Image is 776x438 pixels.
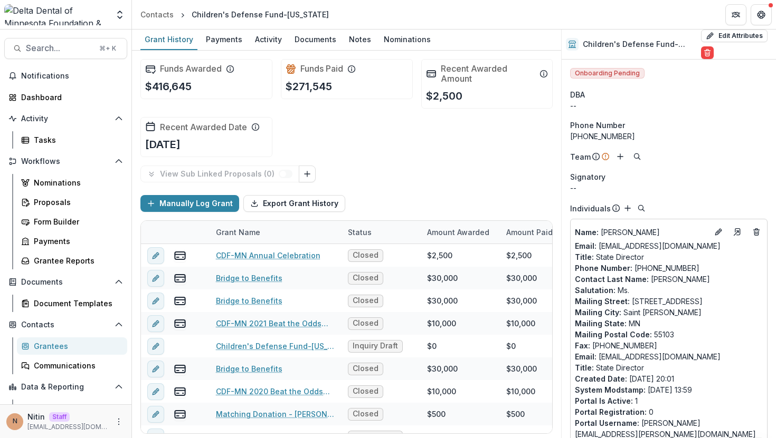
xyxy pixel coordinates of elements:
p: Team [570,151,591,162]
a: Activity [251,30,286,50]
span: Inquiry Draft [353,342,398,351]
a: Bridge to Benefits [216,295,282,306]
button: edit [147,383,164,400]
span: Activity [21,114,110,123]
p: MN [575,318,763,329]
span: Title : [575,363,594,372]
button: edit [147,247,164,264]
div: Amount Paid [500,221,579,244]
div: Nominations [34,177,119,188]
span: Mailing Postal Code : [575,330,652,339]
span: Signatory [570,171,605,182]
p: [EMAIL_ADDRESS][DOMAIN_NAME] [575,351,763,362]
span: Title : [575,252,594,261]
h2: Recent Awarded Date [160,122,247,132]
span: Closed [353,410,378,418]
p: Ms. [575,285,763,296]
span: Contacts [21,320,110,329]
span: Fax : [575,341,590,350]
div: Activity [251,32,286,47]
a: Children's Defense Fund-[US_STATE] - Inquiry Form - [DATE] [216,340,335,352]
p: [DATE] 13:59 [575,384,763,395]
p: 55103 [575,329,763,340]
p: Nitin [27,411,45,422]
div: $30,000 [427,272,458,284]
button: Open Contacts [4,316,127,333]
p: Individuals [570,203,611,214]
div: -- [570,100,768,111]
a: Matching Donation - [PERSON_NAME] [216,408,335,420]
span: Mailing State : [575,319,627,328]
div: -- [570,182,768,193]
p: $271,545 [286,79,332,94]
div: Grant Name [210,221,342,244]
span: DBA [570,89,585,100]
div: Amount Awarded [421,227,496,238]
button: Search [635,202,648,215]
a: Grantees [17,337,127,355]
div: Grant History [140,32,197,47]
p: View Sub Linked Proposals ( 0 ) [160,170,279,179]
a: CDF-MN 2021 Beat the Odds� Annual Awards Celebration [216,318,335,329]
p: 0 [575,406,763,417]
p: [PHONE_NUMBER] [575,340,763,351]
div: $10,000 [427,318,456,329]
div: Amount Awarded [421,221,500,244]
button: Delete [701,46,714,59]
div: $2,500 [506,250,532,261]
p: Amount Paid [506,227,553,238]
div: Documents [290,32,340,47]
div: $30,000 [427,295,458,306]
span: Closed [353,274,378,283]
div: $30,000 [427,363,458,374]
a: Email: [EMAIL_ADDRESS][DOMAIN_NAME] [575,240,721,251]
img: Delta Dental of Minnesota Foundation & Community Giving logo [4,4,108,25]
span: Salutation : [575,286,616,295]
button: view-payments [174,408,186,421]
div: $10,000 [427,386,456,397]
button: edit [147,338,164,355]
button: Export Grant History [243,195,345,212]
p: State Director [575,362,763,373]
a: Nominations [17,174,127,191]
div: Grant Name [210,227,267,238]
div: [PHONE_NUMBER] [570,131,768,142]
button: Deletes [750,226,763,238]
div: Payments [202,32,247,47]
button: Edit [712,226,725,238]
a: Proposals [17,193,127,211]
span: Search... [26,43,93,53]
span: Contact Last Name : [575,275,649,284]
button: Partners [725,4,746,25]
p: [PERSON_NAME] [575,274,763,285]
a: Grant History [140,30,197,50]
p: $416,645 [145,79,192,94]
div: $30,000 [506,295,537,306]
div: $0 [427,340,437,352]
a: Communications [17,357,127,374]
nav: breadcrumb [136,7,333,22]
div: Form Builder [34,216,119,227]
div: Payments [34,236,119,247]
a: Tasks [17,131,127,149]
div: ⌘ + K [97,43,118,54]
div: Dashboard [34,403,119,414]
h2: Funds Awarded [160,64,222,74]
button: Open Activity [4,110,127,127]
div: Status [342,221,421,244]
button: Add [614,150,627,163]
button: edit [147,406,164,423]
a: CDF-MN Annual Celebration [216,250,320,261]
span: System Modstamp : [575,385,646,394]
span: Phone Number [570,120,625,131]
div: Notes [345,32,375,47]
button: view-payments [174,249,186,262]
a: Form Builder [17,213,127,230]
span: Mailing City : [575,308,621,317]
p: [EMAIL_ADDRESS][DOMAIN_NAME] [27,422,108,432]
h2: Children's Defense Fund-[US_STATE] [583,40,697,49]
div: $2,500 [427,250,452,261]
button: edit [147,270,164,287]
span: Closed [353,387,378,396]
